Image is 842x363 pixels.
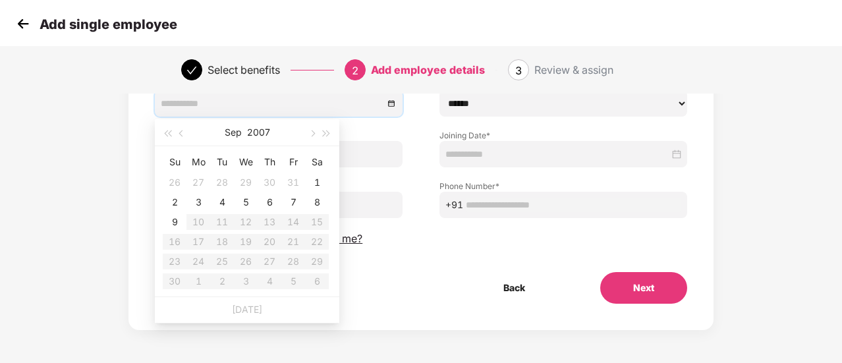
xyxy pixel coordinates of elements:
label: Phone Number [439,181,687,192]
div: 29 [238,175,254,190]
td: 2007-08-30 [258,173,281,192]
td: 2007-08-27 [186,173,210,192]
th: Mo [186,152,210,173]
td: 2007-09-02 [163,192,186,212]
td: 2007-08-31 [281,173,305,192]
span: 3 [515,64,522,77]
td: 2007-08-26 [163,173,186,192]
div: 27 [190,175,206,190]
th: Th [258,152,281,173]
div: 26 [167,175,182,190]
button: Next [600,272,687,304]
td: 2007-09-09 [163,212,186,232]
td: 2007-09-06 [258,192,281,212]
button: Sep [225,119,242,146]
td: 2007-09-07 [281,192,305,212]
div: 6 [262,194,277,210]
div: Select benefits [208,59,280,80]
div: Add employee details [371,59,485,80]
div: 31 [285,175,301,190]
span: +91 [445,198,463,212]
div: 5 [238,194,254,210]
td: 2007-09-05 [234,192,258,212]
th: Fr [281,152,305,173]
div: 30 [262,175,277,190]
th: Su [163,152,186,173]
td: 2007-09-08 [305,192,329,212]
div: 28 [214,175,230,190]
button: Back [470,272,558,304]
div: 9 [167,214,182,230]
td: 2007-08-29 [234,173,258,192]
div: Review & assign [534,59,613,80]
td: 2007-09-03 [186,192,210,212]
a: [DATE] [232,304,262,315]
div: 8 [309,194,325,210]
label: Joining Date [439,130,687,141]
th: Sa [305,152,329,173]
th: We [234,152,258,173]
div: 3 [190,194,206,210]
div: 1 [309,175,325,190]
p: Add single employee [40,16,177,32]
div: 4 [214,194,230,210]
span: 2 [352,64,358,77]
button: 2007 [247,119,270,146]
div: 2 [167,194,182,210]
img: svg+xml;base64,PHN2ZyB4bWxucz0iaHR0cDovL3d3dy53My5vcmcvMjAwMC9zdmciIHdpZHRoPSIzMCIgaGVpZ2h0PSIzMC... [13,14,33,34]
div: 7 [285,194,301,210]
span: check [186,65,197,76]
td: 2007-08-28 [210,173,234,192]
td: 2007-09-04 [210,192,234,212]
th: Tu [210,152,234,173]
td: 2007-09-01 [305,173,329,192]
